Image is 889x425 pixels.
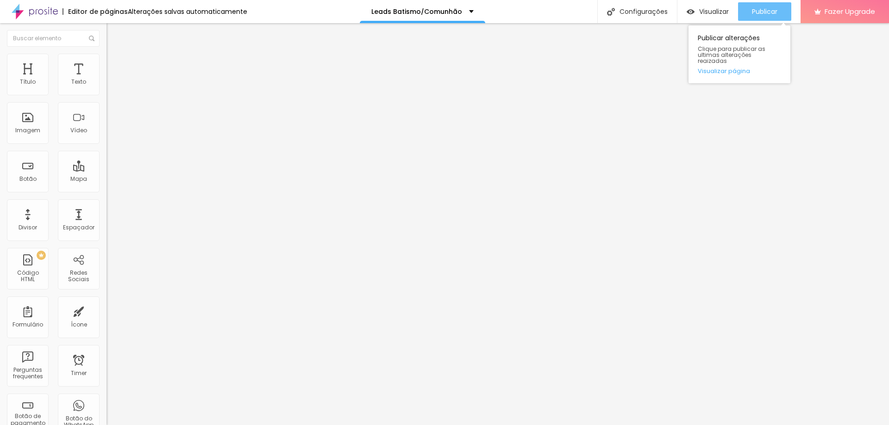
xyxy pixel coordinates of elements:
[15,127,40,134] div: Imagem
[60,270,97,283] div: Redes Sociais
[89,36,94,41] img: Icone
[752,8,777,15] span: Publicar
[7,30,100,47] input: Buscar elemento
[63,8,128,15] div: Editor de páginas
[106,23,889,425] iframe: Editor
[20,79,36,85] div: Título
[71,79,86,85] div: Texto
[371,8,462,15] p: Leads Batismo/Comunhão
[71,370,87,376] div: Timer
[687,8,695,16] img: view-1.svg
[607,8,615,16] img: Icone
[19,224,37,231] div: Divisor
[677,2,738,21] button: Visualizar
[9,270,46,283] div: Código HTML
[70,127,87,134] div: Vídeo
[70,176,87,182] div: Mapa
[698,46,781,64] span: Clique para publicar as ultimas alterações reaizadas
[13,321,43,328] div: Formulário
[825,7,875,15] span: Fazer Upgrade
[9,367,46,380] div: Perguntas frequentes
[128,8,247,15] div: Alterações salvas automaticamente
[698,68,781,74] a: Visualizar página
[738,2,791,21] button: Publicar
[63,224,94,231] div: Espaçador
[699,8,729,15] span: Visualizar
[19,176,37,182] div: Botão
[689,25,790,83] div: Publicar alterações
[71,321,87,328] div: Ícone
